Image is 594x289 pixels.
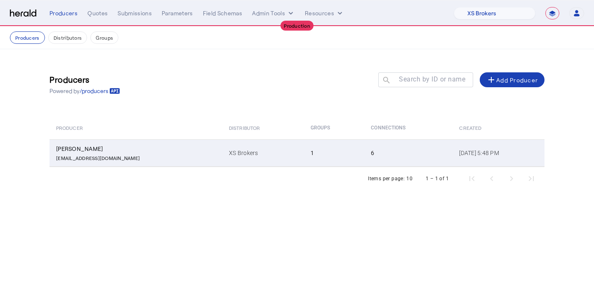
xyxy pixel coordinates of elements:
[399,75,465,83] mat-label: Search by ID or name
[371,149,449,157] div: 6
[49,74,120,85] h3: Producers
[10,31,45,44] button: Producers
[453,139,544,167] td: [DATE] 5:48 PM
[252,9,295,17] button: internal dropdown menu
[90,31,118,44] button: Groups
[80,87,120,95] a: /producers
[56,145,219,153] div: [PERSON_NAME]
[486,75,496,85] mat-icon: add
[87,9,108,17] div: Quotes
[304,139,365,167] td: 1
[118,9,152,17] div: Submissions
[48,31,87,44] button: Distributors
[406,174,412,183] div: 10
[49,9,78,17] div: Producers
[222,116,304,139] th: Distributor
[222,139,304,167] td: XS Brokers
[486,75,538,85] div: Add Producer
[305,9,344,17] button: Resources dropdown menu
[480,72,544,87] button: Add Producer
[368,174,405,183] div: Items per page:
[162,9,193,17] div: Parameters
[56,153,140,161] p: [EMAIL_ADDRESS][DOMAIN_NAME]
[304,116,365,139] th: Groups
[49,116,222,139] th: Producer
[10,10,36,17] img: Herald Logo
[453,116,544,139] th: Created
[378,76,392,86] mat-icon: search
[49,87,120,95] p: Powered by
[203,9,243,17] div: Field Schemas
[364,116,453,139] th: Connections
[280,21,313,31] div: Production
[426,174,449,183] div: 1 – 1 of 1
